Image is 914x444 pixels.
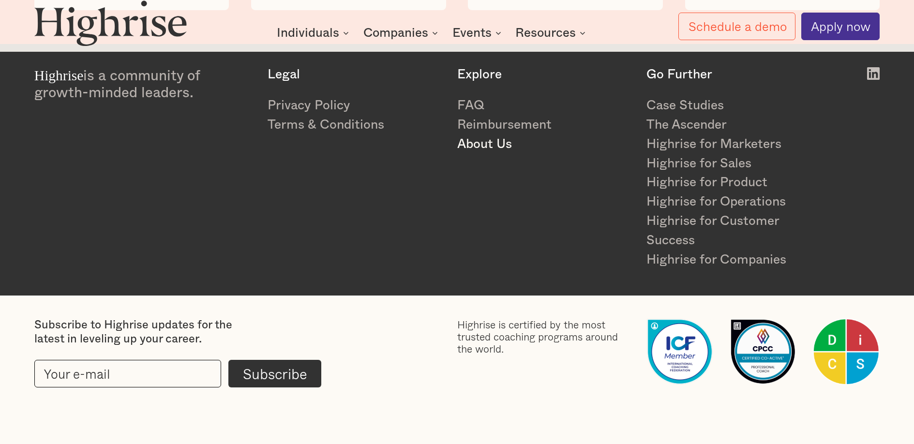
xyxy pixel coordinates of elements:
[646,96,822,116] a: Case Studies
[646,67,822,83] div: Go Further
[363,27,428,39] div: Companies
[801,13,880,40] a: Apply now
[457,96,632,116] a: FAQ
[515,27,588,39] div: Resources
[452,27,492,39] div: Events
[268,116,443,135] a: Terms & Conditions
[646,212,822,251] a: Highrise for Customer Success
[646,192,822,212] a: Highrise for Operations
[646,173,822,192] a: Highrise for Product
[457,67,632,83] div: Explore
[34,360,222,387] input: Your e-mail
[268,96,443,116] a: Privacy Policy
[515,27,576,39] div: Resources
[457,135,632,154] a: About Us
[646,154,822,174] a: Highrise for Sales
[646,251,822,270] a: Highrise for Companies
[34,68,84,83] span: Highrise
[34,318,263,346] div: Subscribe to Highrise updates for the latest in leveling up your career.
[646,116,822,135] a: The Ascender
[277,27,352,39] div: Individuals
[34,360,321,387] form: current-footer-subscribe-form
[867,67,880,80] img: White LinkedIn logo
[268,67,443,83] div: Legal
[678,13,795,40] a: Schedule a demo
[277,27,339,39] div: Individuals
[457,116,632,135] a: Reimbursement
[228,360,321,387] input: Subscribe
[452,27,504,39] div: Events
[457,318,632,355] div: Highrise is certified by the most trusted coaching programs around the world.
[34,67,254,102] div: is a community of growth-minded leaders.
[363,27,441,39] div: Companies
[646,135,822,154] a: Highrise for Marketers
